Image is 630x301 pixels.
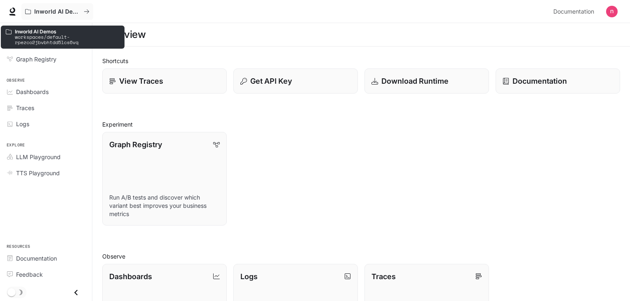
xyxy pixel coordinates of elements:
[3,150,89,164] a: LLM Playground
[102,68,227,94] a: View Traces
[16,169,60,177] span: TTS Playground
[102,252,620,261] h2: Observe
[102,56,620,65] h2: Shortcuts
[16,87,49,96] span: Dashboards
[109,271,152,282] p: Dashboards
[16,103,34,112] span: Traces
[102,120,620,129] h2: Experiment
[16,254,57,263] span: Documentation
[119,75,163,87] p: View Traces
[16,153,61,161] span: LLM Playground
[3,101,89,115] a: Traces
[371,271,396,282] p: Traces
[553,7,594,17] span: Documentation
[15,34,120,45] p: workspaces/default-rpezco2jbvbhtdd5lcs6vq
[381,75,449,87] p: Download Runtime
[102,132,227,226] a: Graph RegistryRun A/B tests and discover which variant best improves your business metrics
[3,85,89,99] a: Dashboards
[7,287,16,296] span: Dark mode toggle
[16,270,43,279] span: Feedback
[240,271,258,282] p: Logs
[496,68,620,94] a: Documentation
[15,29,120,34] p: Inworld AI Demos
[3,52,89,66] a: Graph Registry
[604,3,620,20] button: User avatar
[109,139,162,150] p: Graph Registry
[3,166,89,180] a: TTS Playground
[109,193,220,218] p: Run A/B tests and discover which variant best improves your business metrics
[550,3,600,20] a: Documentation
[67,284,85,301] button: Close drawer
[3,117,89,131] a: Logs
[34,8,80,15] p: Inworld AI Demos
[21,3,93,20] button: All workspaces
[364,68,489,94] a: Download Runtime
[3,251,89,266] a: Documentation
[3,267,89,282] a: Feedback
[250,75,292,87] p: Get API Key
[233,68,358,94] button: Get API Key
[606,6,618,17] img: User avatar
[16,55,56,63] span: Graph Registry
[512,75,567,87] p: Documentation
[16,120,29,128] span: Logs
